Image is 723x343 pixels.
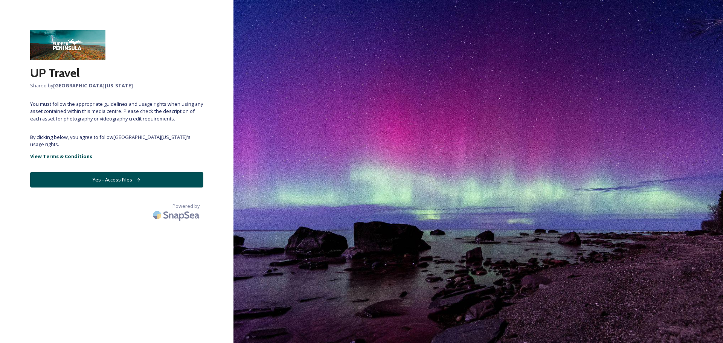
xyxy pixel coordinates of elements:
[151,206,203,224] img: SnapSea Logo
[30,172,203,188] button: Yes - Access Files
[172,203,200,210] span: Powered by
[30,152,203,161] a: View Terms & Conditions
[30,64,203,82] h2: UP Travel
[30,30,105,60] img: snapsea%20wide%20logo.jpg
[30,101,203,122] span: You must follow the appropriate guidelines and usage rights when using any asset contained within...
[30,134,203,148] span: By clicking below, you agree to follow [GEOGRAPHIC_DATA][US_STATE] 's usage rights.
[53,82,133,89] strong: [GEOGRAPHIC_DATA][US_STATE]
[30,153,92,160] strong: View Terms & Conditions
[30,82,203,89] span: Shared by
